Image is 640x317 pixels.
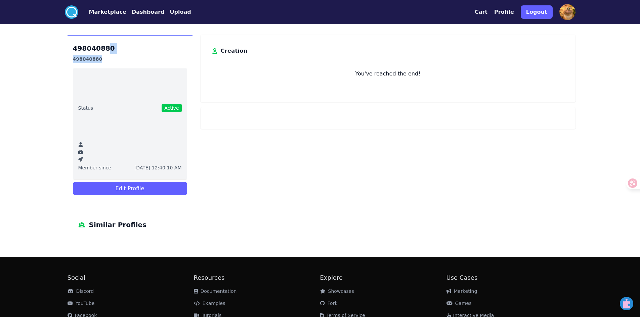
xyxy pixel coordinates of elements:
[194,301,225,306] a: Examples
[559,4,575,20] img: profile
[162,104,181,112] span: Active
[320,288,354,294] a: Showcases
[521,3,553,21] a: Logout
[73,182,187,195] button: Edit Profile
[475,8,487,16] button: Cart
[134,164,182,171] span: [DATE] 12:40:10 AM
[68,301,95,306] a: YouTube
[164,8,191,16] a: Upload
[320,301,338,306] a: Fork
[320,273,446,282] h2: Explore
[73,55,187,63] h3: 498040880
[446,273,573,282] h2: Use Cases
[78,8,126,16] a: Marketplace
[68,273,194,282] h2: Social
[446,301,472,306] a: Games
[78,164,111,171] span: Member since
[73,43,187,54] h1: 498040880
[78,105,93,111] span: Status
[211,70,565,78] p: You've reached the end!
[221,46,248,56] h3: Creation
[620,297,633,310] img: CRXJS logo
[68,288,94,294] a: Discord
[521,5,553,19] button: Logout
[446,288,477,294] a: Marketing
[170,8,191,16] button: Upload
[89,8,126,16] button: Marketplace
[132,8,165,16] button: Dashboard
[494,8,514,16] button: Profile
[194,288,237,294] a: Documentation
[89,219,147,230] span: Similar Profiles
[126,8,165,16] a: Dashboard
[194,273,320,282] h2: Resources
